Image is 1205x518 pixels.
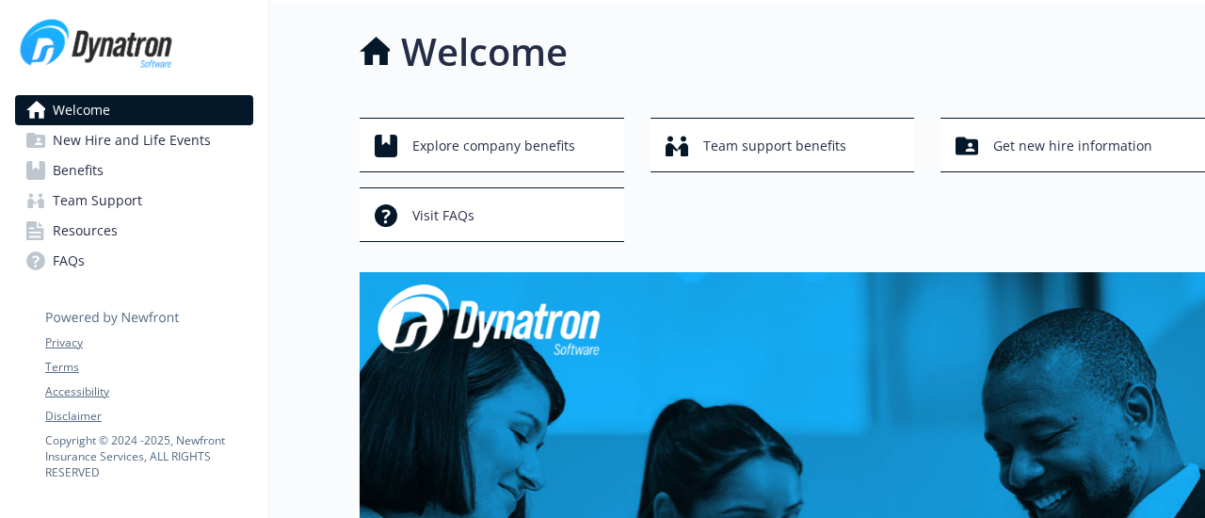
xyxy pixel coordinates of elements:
h1: Welcome [401,24,568,80]
span: Welcome [53,95,110,125]
a: Benefits [15,155,253,186]
button: Visit FAQs [360,187,624,242]
a: FAQs [15,246,253,276]
button: Get new hire information [940,118,1205,172]
a: Terms [45,359,252,376]
a: Privacy [45,334,252,351]
a: Team Support [15,186,253,216]
span: Team support benefits [703,128,846,164]
span: Get new hire information [993,128,1152,164]
a: Accessibility [45,383,252,400]
span: New Hire and Life Events [53,125,211,155]
span: FAQs [53,246,85,276]
p: Copyright © 2024 - 2025 , Newfront Insurance Services, ALL RIGHTS RESERVED [45,432,252,480]
span: Resources [53,216,118,246]
button: Team support benefits [651,118,915,172]
a: Welcome [15,95,253,125]
span: Benefits [53,155,104,186]
a: Resources [15,216,253,246]
a: Disclaimer [45,408,252,425]
span: Team Support [53,186,142,216]
span: Visit FAQs [412,198,474,234]
button: Explore company benefits [360,118,624,172]
span: Explore company benefits [412,128,575,164]
a: New Hire and Life Events [15,125,253,155]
